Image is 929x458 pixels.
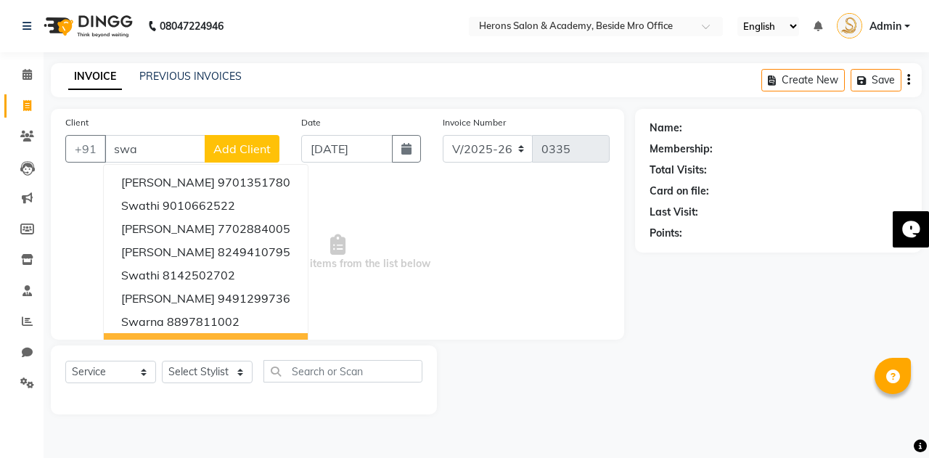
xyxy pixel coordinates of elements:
span: Swathi [121,198,160,213]
label: Date [301,116,321,129]
span: swarna [121,314,164,329]
span: [PERSON_NAME] [121,175,215,189]
ngb-highlight: 9010662522 [163,198,235,213]
a: PREVIOUS INVOICES [139,70,242,83]
button: Create New [761,69,845,91]
img: logo [37,6,136,46]
button: Save [851,69,901,91]
div: Last Visit: [650,205,698,220]
span: [PERSON_NAME] [121,338,215,352]
img: Admin [837,13,862,38]
div: Points: [650,226,682,241]
span: [PERSON_NAME] [121,291,215,306]
b: 08047224946 [160,6,224,46]
ngb-highlight: 7702884005 [218,221,290,236]
button: Add Client [205,135,279,163]
div: Card on file: [650,184,709,199]
span: Admin [869,19,901,34]
ngb-highlight: 8142502702 [163,268,235,282]
ngb-highlight: 8249410795 [218,245,290,259]
label: Client [65,116,89,129]
span: swathi [121,268,160,282]
ngb-highlight: 8897811002 [167,314,240,329]
input: Search or Scan [263,360,422,383]
span: [PERSON_NAME] [121,221,215,236]
span: Select & add items from the list below [65,180,610,325]
ngb-highlight: 9701351780 [218,175,290,189]
div: Name: [650,120,682,136]
input: Search by Name/Mobile/Email/Code [105,135,205,163]
ngb-highlight: 9491299736 [218,291,290,306]
span: [PERSON_NAME] [121,245,215,259]
ngb-highlight: 6300477940 [218,338,290,352]
button: +91 [65,135,106,163]
div: Membership: [650,142,713,157]
a: INVOICE [68,64,122,90]
span: Add Client [213,142,271,156]
div: Total Visits: [650,163,707,178]
label: Invoice Number [443,116,506,129]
